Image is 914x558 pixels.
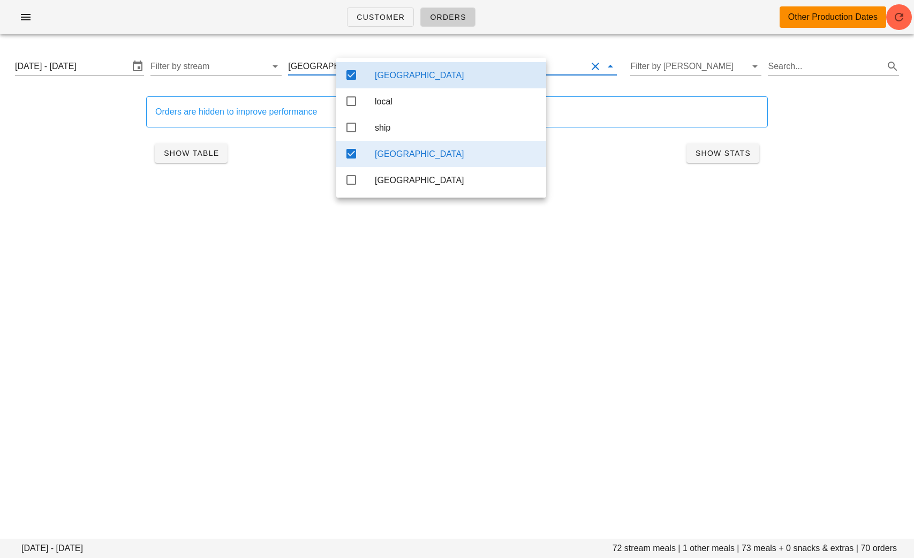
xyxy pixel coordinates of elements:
span: Customer [356,13,405,21]
span: Orders [429,13,466,21]
div: Filter by [PERSON_NAME] [630,58,761,75]
span: Show Table [163,149,219,157]
div: local [375,96,538,107]
div: [GEOGRAPHIC_DATA] [375,175,538,185]
span: Show Stats [695,149,751,157]
div: ship [375,123,538,133]
div: Orders are hidden to improve performance [155,105,759,118]
button: Clear Filter by group [589,60,602,73]
div: [GEOGRAPHIC_DATA], [288,62,380,71]
button: Show Table [155,144,228,163]
a: Customer [347,7,414,27]
a: Orders [420,7,475,27]
div: Other Production Dates [788,11,878,24]
div: [GEOGRAPHIC_DATA],[GEOGRAPHIC_DATA]Clear Filter by group [288,58,617,75]
button: Show Stats [686,144,759,163]
div: Filter by stream [150,58,282,75]
div: [GEOGRAPHIC_DATA] [375,149,538,159]
div: [GEOGRAPHIC_DATA] [375,70,538,80]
